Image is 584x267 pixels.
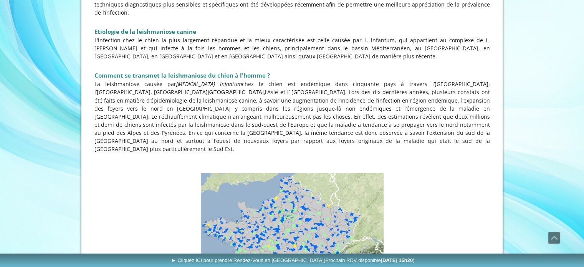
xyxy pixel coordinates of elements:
i: infantum [220,80,242,88]
span: chez le chien est endémique dans cinquante pays à travers l’[GEOGRAPHIC_DATA], l’[GEOGRAPHIC_DATA... [94,80,490,153]
strong: Etiologie de la leishmaniose canine [94,28,196,35]
i: [MEDICAL_DATA] [176,80,215,88]
a: Défiler vers le haut [548,232,560,244]
p: La leishmaniose causée par [94,80,490,153]
b: [DATE] 15h20 [381,257,413,263]
span: [GEOGRAPHIC_DATA], [208,89,265,95]
span: (Prochain RDV disponible ) [324,257,415,263]
span: ► Cliquez ICI pour prendre Rendez-Vous en [GEOGRAPHIC_DATA] [171,257,415,263]
span: Comment se transmet la leishmaniose du chien à l'homme ? [94,71,270,79]
p: L’infection chez le chien la plus largement répandue et la mieux caractérisée est celle causée pa... [94,36,490,60]
span: Défiler vers le haut [548,232,560,244]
